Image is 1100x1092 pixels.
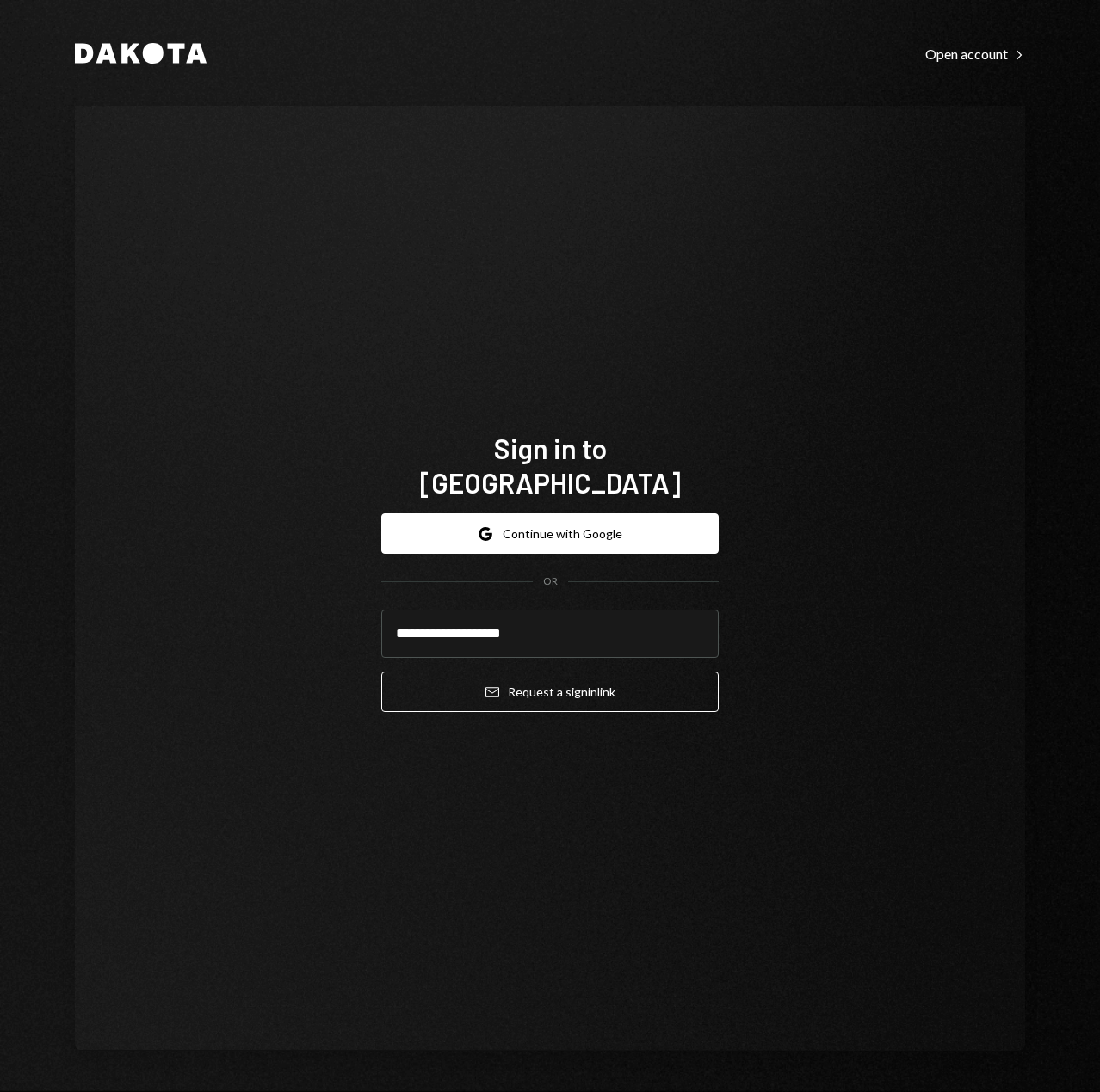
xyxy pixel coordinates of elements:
[381,431,719,500] h1: Sign in to [GEOGRAPHIC_DATA]
[925,44,1025,63] a: Open account
[381,513,719,554] button: Continue with Google
[543,574,558,589] div: OR
[381,672,719,712] button: Request a signinlink
[925,46,1025,63] div: Open account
